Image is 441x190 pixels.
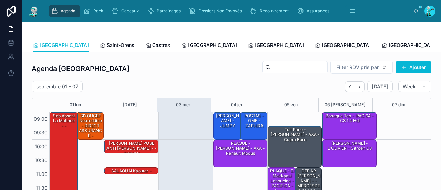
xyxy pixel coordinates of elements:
button: 06 [PERSON_NAME]. [325,98,367,112]
div: [PERSON_NAME] - L'OLIVIER - Citroën c3 [324,140,376,152]
button: [DATE] [367,81,392,92]
div: Toit pano - [PERSON_NAME] - AXA - cupra born [269,127,321,143]
span: [GEOGRAPHIC_DATA] [389,42,438,49]
a: Agenda [49,5,80,17]
button: Back [345,81,355,92]
button: Select Button [330,61,393,74]
span: Rack [93,8,103,14]
span: Week [403,83,416,90]
div: [PERSON_NAME] - L'OLIVIER - Citroën c3 [322,140,376,167]
span: Dossiers Non Envoyés [198,8,242,14]
span: Castres [152,42,170,49]
span: [GEOGRAPHIC_DATA] [255,42,304,49]
span: [GEOGRAPHIC_DATA] [188,42,237,49]
a: Rack [82,5,108,17]
div: ROSTAS - GMF - ZAPHIRA [240,112,267,139]
div: PLAQUE - [PERSON_NAME] - AXA - Renault modus [215,140,267,157]
span: [GEOGRAPHIC_DATA] [322,42,371,49]
div: SIYOUCEF Noureddine - DIRECT ASSURANCE - VOLKSWAGEN Tiguan [77,112,104,139]
span: 09:30 [32,130,49,136]
div: SIYOUCEF Noureddine - DIRECT ASSURANCE - VOLKSWAGEN Tiguan [78,113,103,149]
div: Bonaque Teo - IPAC 64 - C3 1.4 hdi [322,112,376,139]
div: PLAQUE - [PERSON_NAME] - AXA - Renault modus [214,140,267,167]
button: 01 lun. [70,98,82,112]
img: App logo [28,6,40,17]
span: Parrainages [157,8,181,14]
button: Week [398,81,431,92]
div: ROSTAS - GMF - ZAPHIRA [242,113,267,129]
div: SALAOUAI Kaoutar - MUTUELLE DE POITIERS - Clio 4 [104,168,158,174]
span: [GEOGRAPHIC_DATA] [40,42,89,49]
a: Recouvrement [248,5,294,17]
div: [PERSON_NAME] POSE ANTI [PERSON_NAME] - - TIGUAN [105,140,157,157]
span: Filter RDV pris par [336,64,379,71]
button: 04 jeu. [231,98,245,112]
div: [PERSON_NAME] POSE ANTI [PERSON_NAME] - - TIGUAN [104,140,158,153]
button: [DATE] [123,98,137,112]
a: Cadeaux [110,5,144,17]
a: [GEOGRAPHIC_DATA] [315,39,371,53]
div: SALAOUAI Kaoutar - MUTUELLE DE POITIERS - Clio 4 [105,168,157,184]
a: [GEOGRAPHIC_DATA] [382,39,438,53]
span: Agenda [61,8,75,14]
h1: Agenda [GEOGRAPHIC_DATA] [32,64,129,73]
span: Recouvrement [260,8,289,14]
a: [GEOGRAPHIC_DATA] [181,39,237,53]
a: Dossiers Non Envoyés [187,5,247,17]
button: Next [355,81,365,92]
span: 10:30 [33,157,49,163]
span: [DATE] [372,83,388,90]
div: Toit pano - [PERSON_NAME] - AXA - cupra born [268,126,321,167]
div: scrollable content [45,3,413,19]
button: 03 mer. [176,98,192,112]
button: 05 ven. [284,98,299,112]
div: [PERSON_NAME] - JUMPY [215,113,241,129]
a: Saint-Orens [100,39,134,53]
h2: septembre 01 – 07 [36,83,78,90]
a: Castres [145,39,170,53]
a: [GEOGRAPHIC_DATA] [33,39,89,52]
div: Bonaque Teo - IPAC 64 - C3 1.4 hdi [324,113,376,124]
div: [PERSON_NAME] - JUMPY [214,112,241,139]
a: [GEOGRAPHIC_DATA] [248,39,304,53]
a: Parrainages [145,5,185,17]
span: Saint-Orens [107,42,134,49]
span: Assurances [307,8,329,14]
span: 10:00 [33,143,49,149]
button: Ajouter [396,61,431,73]
div: Seb absent la matinée - - [51,113,77,129]
span: Cadeaux [121,8,139,14]
span: 11:00 [34,171,49,177]
span: 09:00 [32,116,49,122]
a: Assurances [295,5,334,17]
button: 07 dim. [392,98,407,112]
